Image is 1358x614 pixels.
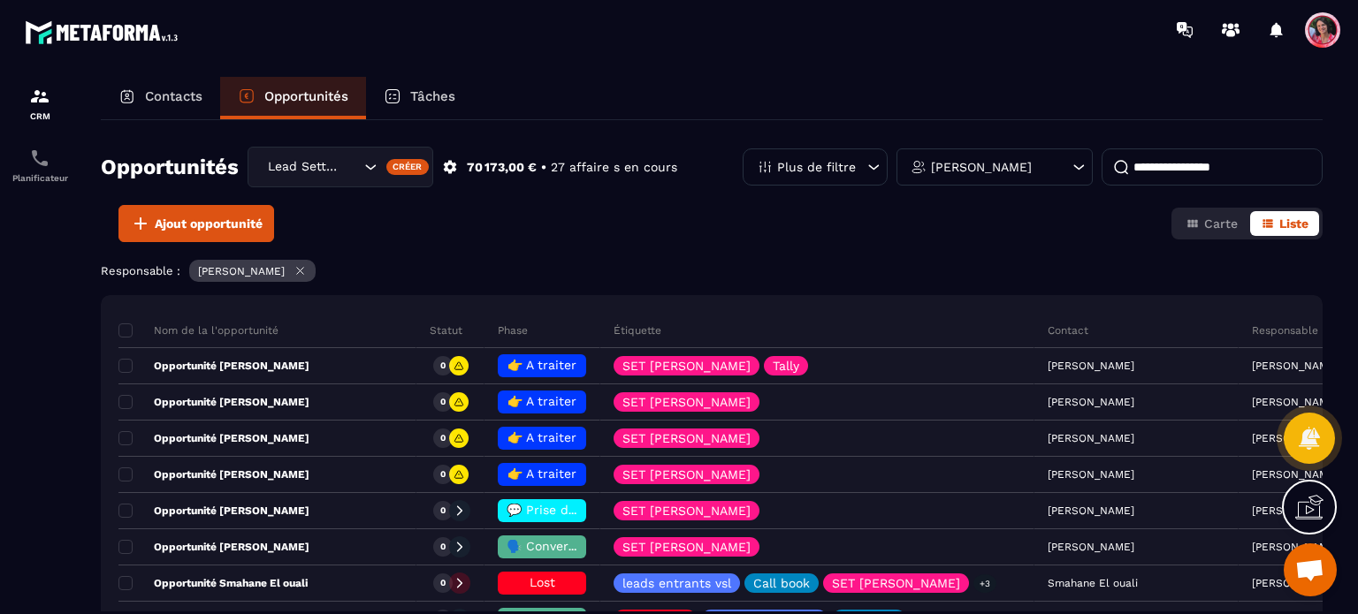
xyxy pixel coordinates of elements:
[440,360,446,372] p: 0
[4,134,75,196] a: schedulerschedulerPlanificateur
[101,77,220,119] a: Contacts
[622,504,751,517] p: SET [PERSON_NAME]
[1284,543,1337,596] div: Ouvrir le chat
[118,359,309,373] p: Opportunité [PERSON_NAME]
[118,395,309,409] p: Opportunité [PERSON_NAME]
[551,159,677,176] p: 27 affaire s en cours
[118,323,278,337] p: Nom de la l'opportunité
[248,147,433,187] div: Search for option
[777,161,856,173] p: Plus de filtre
[410,88,455,104] p: Tâches
[1250,211,1319,236] button: Liste
[29,148,50,169] img: scheduler
[118,205,274,242] button: Ajout opportunité
[1252,504,1339,517] p: [PERSON_NAME]
[440,396,446,408] p: 0
[1279,216,1308,231] span: Liste
[1175,211,1248,236] button: Carte
[507,394,576,408] span: 👉 A traiter
[622,577,731,589] p: leads entrants vsl
[507,430,576,444] span: 👉 A traiter
[118,504,309,518] p: Opportunité [PERSON_NAME]
[1252,541,1339,553] p: [PERSON_NAME]
[614,323,661,337] p: Étiquette
[1252,360,1339,372] p: [PERSON_NAME]
[622,396,751,408] p: SET [PERSON_NAME]
[1204,216,1238,231] span: Carte
[440,577,446,589] p: 0
[29,86,50,107] img: formation
[220,77,366,119] a: Opportunités
[973,574,996,593] p: +3
[498,323,528,337] p: Phase
[440,432,446,444] p: 0
[366,77,473,119] a: Tâches
[155,215,263,232] span: Ajout opportunité
[1252,432,1339,444] p: [PERSON_NAME]
[440,504,446,517] p: 0
[118,467,309,481] p: Opportunité [PERSON_NAME]
[753,577,810,589] p: Call book
[507,539,663,553] span: 🗣️ Conversation en cours
[264,88,348,104] p: Opportunités
[1252,468,1339,481] p: [PERSON_NAME]
[101,264,180,277] p: Responsable :
[1252,323,1318,337] p: Responsable
[101,149,239,185] h2: Opportunités
[4,72,75,134] a: formationformationCRM
[1048,323,1088,337] p: Contact
[440,468,446,481] p: 0
[773,360,799,372] p: Tally
[25,16,184,49] img: logo
[507,466,576,481] span: 👉 A traiter
[145,88,202,104] p: Contacts
[622,468,751,481] p: SET [PERSON_NAME]
[530,575,555,589] span: Lost
[263,157,342,177] span: Lead Setting
[467,159,537,176] p: 70 173,00 €
[507,503,683,517] span: 💬 Prise de contact effectué
[1252,577,1339,589] p: [PERSON_NAME]
[440,541,446,553] p: 0
[931,161,1032,173] p: [PERSON_NAME]
[198,265,285,277] p: [PERSON_NAME]
[622,541,751,553] p: SET [PERSON_NAME]
[4,111,75,121] p: CRM
[622,360,751,372] p: SET [PERSON_NAME]
[622,432,751,444] p: SET [PERSON_NAME]
[541,159,546,176] p: •
[832,577,960,589] p: SET [PERSON_NAME]
[430,323,462,337] p: Statut
[118,576,308,590] p: Opportunité Smahane El ouali
[386,159,430,175] div: Créer
[118,431,309,445] p: Opportunité [PERSON_NAME]
[342,157,360,177] input: Search for option
[507,358,576,372] span: 👉 A traiter
[1252,396,1339,408] p: [PERSON_NAME]
[118,540,309,554] p: Opportunité [PERSON_NAME]
[4,173,75,183] p: Planificateur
